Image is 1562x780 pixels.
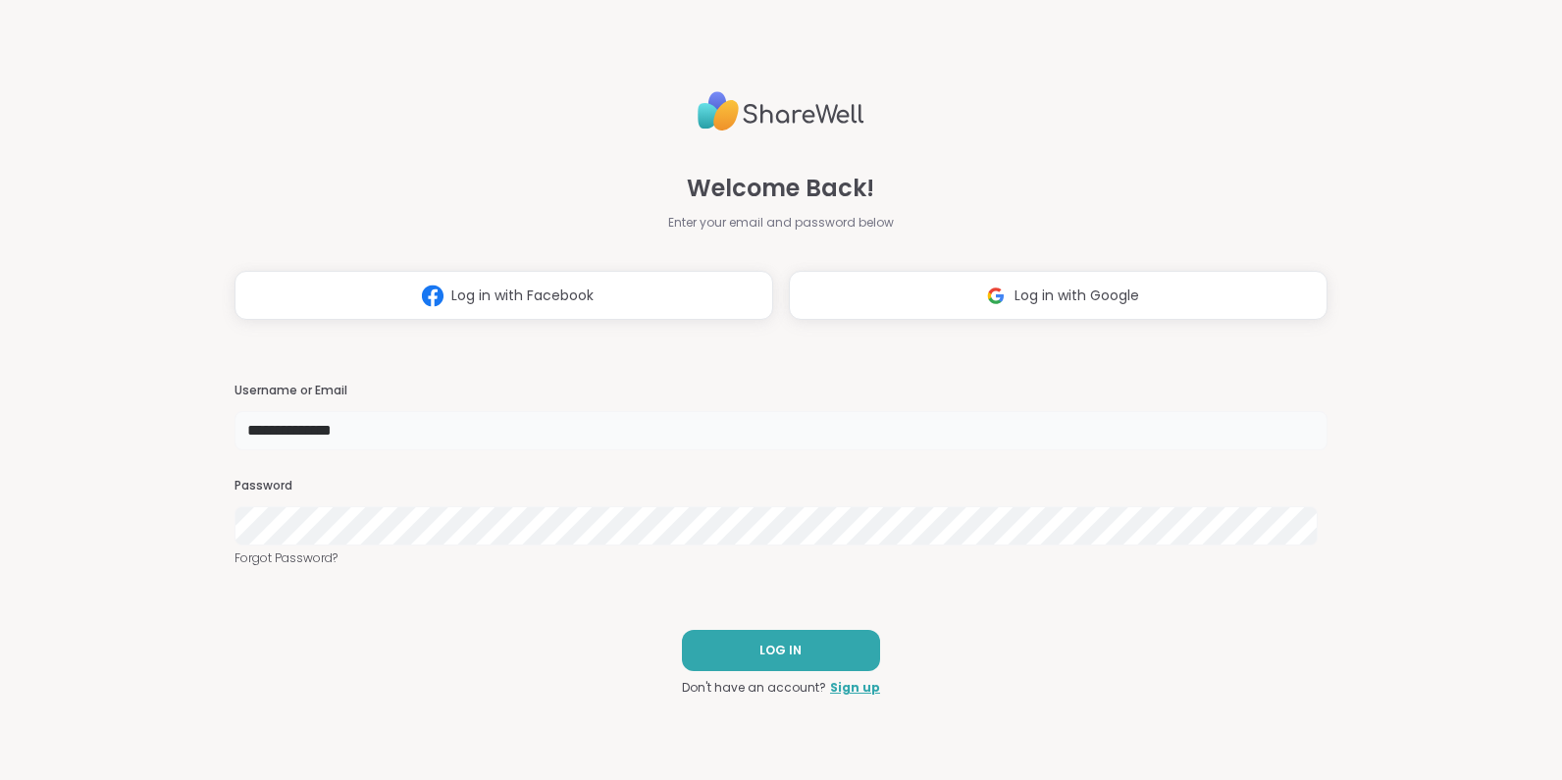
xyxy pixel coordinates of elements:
[234,271,773,320] button: Log in with Facebook
[682,630,880,671] button: LOG IN
[414,278,451,314] img: ShareWell Logomark
[698,83,864,139] img: ShareWell Logo
[668,214,894,232] span: Enter your email and password below
[789,271,1328,320] button: Log in with Google
[234,478,1328,494] h3: Password
[830,679,880,697] a: Sign up
[759,642,802,659] span: LOG IN
[234,549,1328,567] a: Forgot Password?
[1015,286,1139,306] span: Log in with Google
[687,171,874,206] span: Welcome Back!
[977,278,1015,314] img: ShareWell Logomark
[234,383,1328,399] h3: Username or Email
[682,679,826,697] span: Don't have an account?
[451,286,594,306] span: Log in with Facebook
